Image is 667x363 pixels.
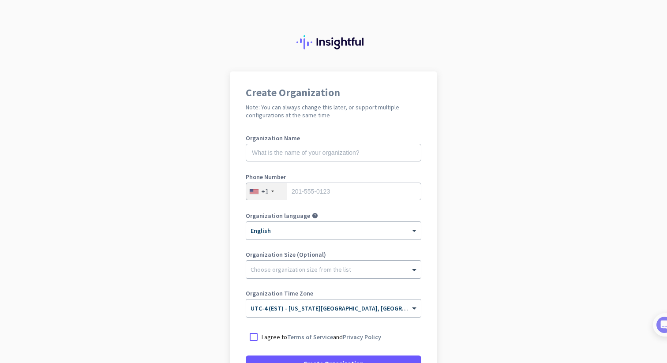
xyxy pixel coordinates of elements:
input: What is the name of your organization? [246,144,421,161]
label: Organization Name [246,135,421,141]
label: Organization language [246,213,310,219]
h1: Create Organization [246,87,421,98]
label: Organization Time Zone [246,290,421,296]
p: I agree to and [262,333,381,341]
a: Privacy Policy [343,333,381,341]
h2: Note: You can always change this later, or support multiple configurations at the same time [246,103,421,119]
img: Insightful [296,35,371,49]
i: help [312,213,318,219]
input: 201-555-0123 [246,183,421,200]
label: Organization Size (Optional) [246,251,421,258]
div: +1 [261,187,269,196]
a: Terms of Service [287,333,333,341]
label: Phone Number [246,174,421,180]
